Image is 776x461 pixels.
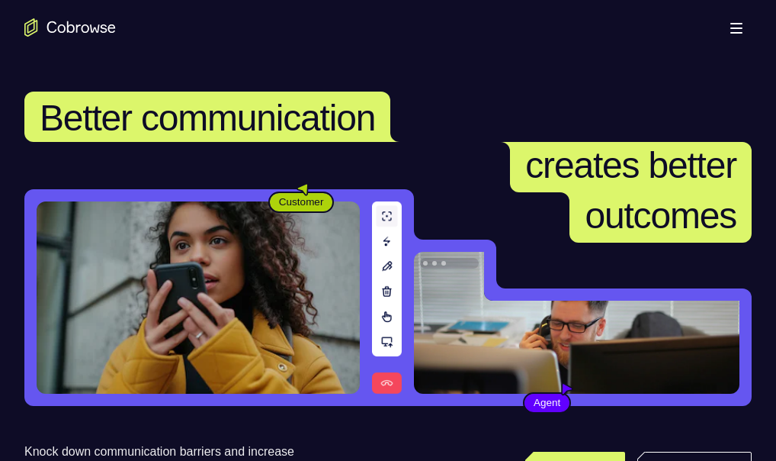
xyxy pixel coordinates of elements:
span: Better communication [40,98,375,138]
span: Agent [524,395,569,411]
span: creates better [525,145,736,185]
img: A series of tools used in co-browsing sessions [372,201,402,394]
span: outcomes [585,195,736,236]
img: A customer support agent talking on the phone [414,252,739,394]
img: A customer holding their phone [37,201,360,394]
a: Go to the home page [24,18,116,37]
span: Customer [270,195,333,210]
